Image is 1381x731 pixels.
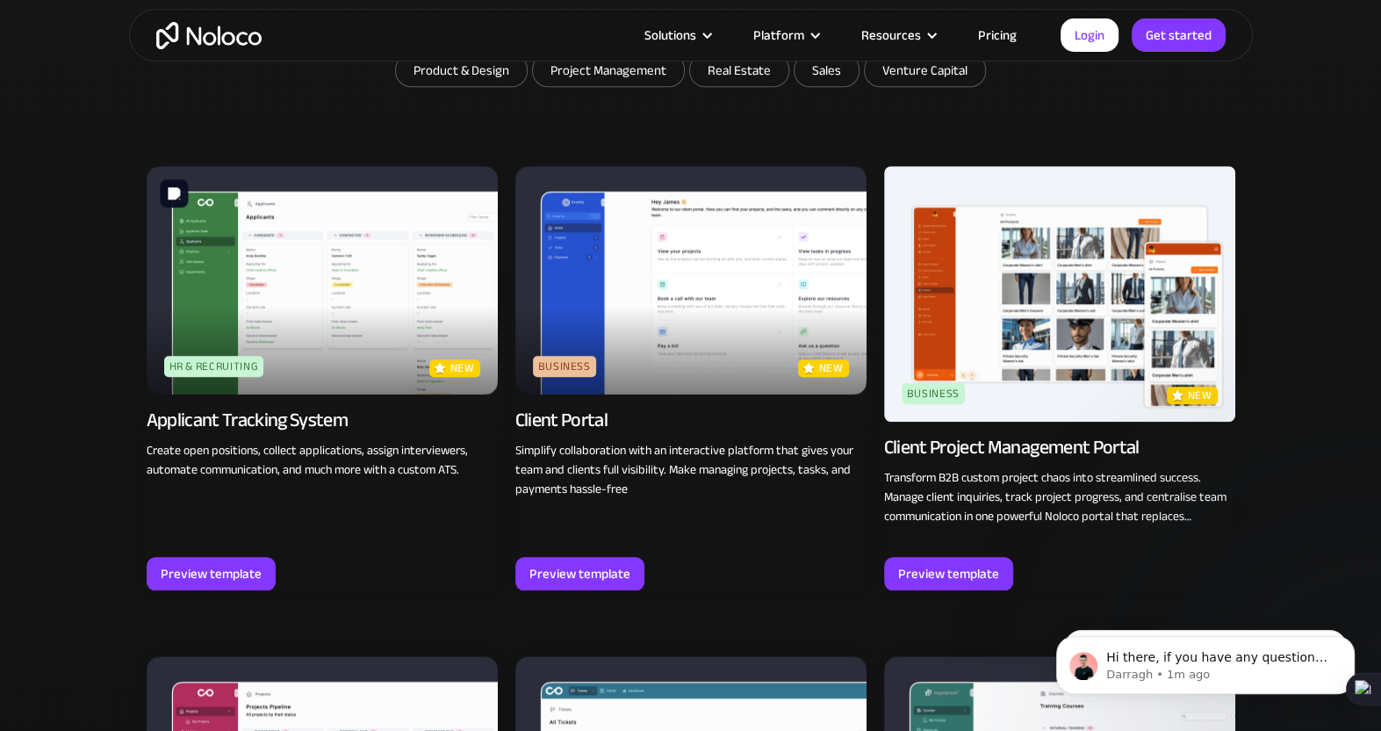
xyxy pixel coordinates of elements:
a: home [156,22,262,49]
div: Client Portal [515,408,608,432]
div: Resources [861,24,921,47]
div: Preview template [161,562,262,585]
div: Business [902,383,965,404]
p: Create open positions, collect applications, assign interviewers, automate communication, and muc... [147,441,498,480]
a: Login [1061,18,1118,52]
div: Solutions [644,24,696,47]
p: Transform B2B custom project chaos into streamlined success. Manage client inquiries, track proje... [884,468,1235,526]
p: new [450,359,475,377]
div: Client Project Management Portal [884,435,1140,460]
div: Solutions [622,24,731,47]
div: Platform [731,24,839,47]
div: HR & Recruiting [164,356,264,377]
div: Platform [753,24,804,47]
a: BusinessnewClient Project Management PortalTransform B2B custom project chaos into streamlined su... [884,166,1235,590]
p: new [1188,387,1212,404]
div: Preview template [898,562,999,585]
iframe: Intercom notifications message [1030,599,1381,722]
div: Preview template [529,562,630,585]
a: Pricing [956,24,1039,47]
div: Applicant Tracking System [147,408,349,432]
a: Get started [1132,18,1226,52]
p: new [819,359,844,377]
p: Simplify collaboration with an interactive platform that gives your team and clients full visibil... [515,441,867,499]
a: BusinessnewClient PortalSimplify collaboration with an interactive platform that gives your team ... [515,166,867,590]
div: Business [533,356,596,377]
a: HR & RecruitingnewApplicant Tracking SystemCreate open positions, collect applications, assign in... [147,166,498,590]
div: Resources [839,24,956,47]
